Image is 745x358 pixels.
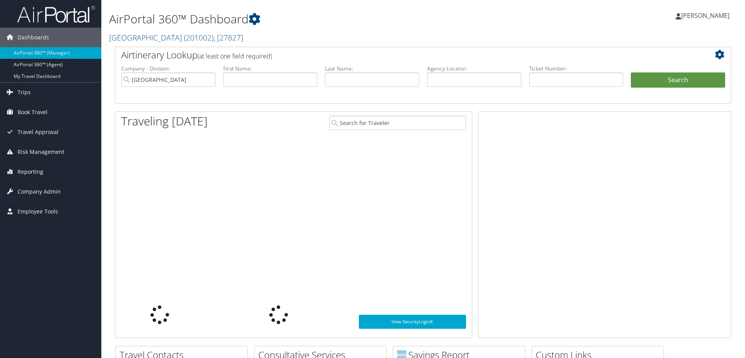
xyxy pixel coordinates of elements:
span: [PERSON_NAME] [681,11,729,20]
label: Company - Division: [121,65,215,72]
h1: AirPortal 360™ Dashboard [109,11,528,27]
h2: Airtinerary Lookup [121,48,674,62]
button: Search [631,72,725,88]
a: [PERSON_NAME] [676,4,737,27]
label: Agency Locator: [427,65,521,72]
a: [GEOGRAPHIC_DATA] [109,32,243,43]
a: View SecurityLogic® [359,315,466,329]
label: First Name: [223,65,318,72]
input: Search for Traveler [329,116,466,130]
span: Book Travel [18,102,48,122]
span: Risk Management [18,142,64,162]
img: airportal-logo.png [17,5,95,23]
span: ( 201002 ) [184,32,214,43]
span: Trips [18,83,31,102]
label: Last Name: [325,65,419,72]
span: Reporting [18,162,43,182]
h1: Traveling [DATE] [121,113,208,129]
span: Dashboards [18,28,49,47]
span: Company Admin [18,182,61,201]
label: Ticket Number: [529,65,623,72]
span: (at least one field required) [198,52,272,60]
span: , [ 27827 ] [214,32,243,43]
span: Employee Tools [18,202,58,221]
span: Travel Approval [18,122,58,142]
